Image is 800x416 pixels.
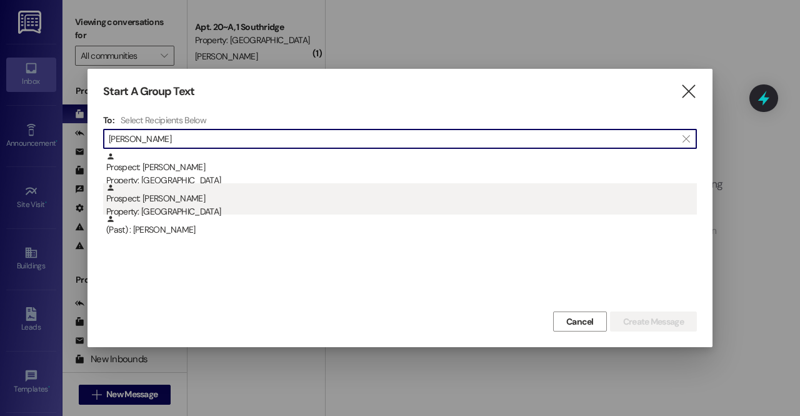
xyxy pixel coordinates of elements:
i:  [682,134,689,144]
button: Clear text [676,129,696,148]
div: Prospect: [PERSON_NAME]Property: [GEOGRAPHIC_DATA] [103,152,697,183]
div: (Past) : [PERSON_NAME] [106,215,697,236]
i:  [680,85,697,98]
div: Prospect: [PERSON_NAME] [106,152,697,188]
input: Search for any contact or apartment [109,130,676,148]
div: Prospect: [PERSON_NAME] [106,183,697,219]
div: Property: [GEOGRAPHIC_DATA] [106,205,697,218]
span: Cancel [566,315,594,328]
div: Prospect: [PERSON_NAME]Property: [GEOGRAPHIC_DATA] [103,183,697,215]
h3: Start A Group Text [103,84,194,99]
div: Property: [GEOGRAPHIC_DATA] [106,174,697,187]
div: (Past) : [PERSON_NAME] [103,215,697,246]
span: Create Message [623,315,684,328]
button: Cancel [553,312,607,332]
h4: Select Recipients Below [121,114,206,126]
button: Create Message [610,312,697,332]
h3: To: [103,114,114,126]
